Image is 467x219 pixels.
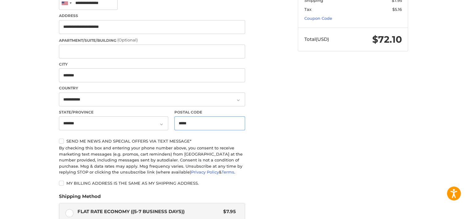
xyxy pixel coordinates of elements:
[174,109,245,115] label: Postal Code
[392,7,402,12] span: $5.16
[59,145,245,175] div: By checking this box and entering your phone number above, you consent to receive marketing text ...
[304,16,332,21] a: Coupon Code
[59,193,101,203] legend: Shipping Method
[59,181,245,186] label: My billing address is the same as my shipping address.
[220,208,236,215] span: $7.95
[59,13,245,19] label: Address
[59,85,245,91] label: Country
[59,139,245,144] label: Send me news and special offers via text message*
[372,34,402,45] span: $72.10
[304,36,329,42] span: Total (USD)
[191,170,219,174] a: Privacy Policy
[59,62,245,67] label: City
[304,7,311,12] span: Tax
[59,109,168,115] label: State/Province
[59,37,245,43] label: Apartment/Suite/Building
[77,208,220,215] span: Flat Rate Economy ((5-7 Business Days))
[117,37,138,42] small: (Optional)
[222,170,234,174] a: Terms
